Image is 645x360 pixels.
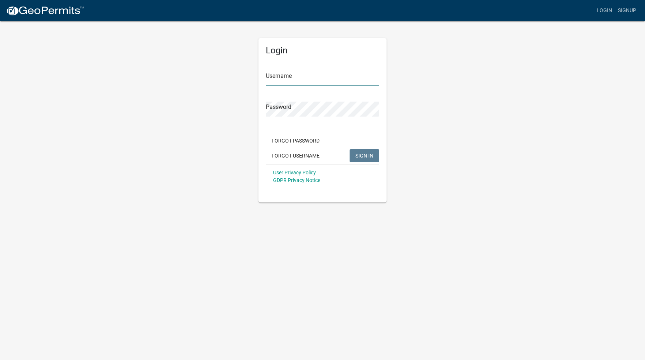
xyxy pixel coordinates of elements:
a: User Privacy Policy [273,170,316,175]
a: GDPR Privacy Notice [273,177,320,183]
span: SIGN IN [355,152,373,158]
button: Forgot Password [266,134,325,147]
a: Signup [615,4,639,18]
button: Forgot Username [266,149,325,162]
button: SIGN IN [350,149,379,162]
a: Login [594,4,615,18]
h5: Login [266,45,379,56]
